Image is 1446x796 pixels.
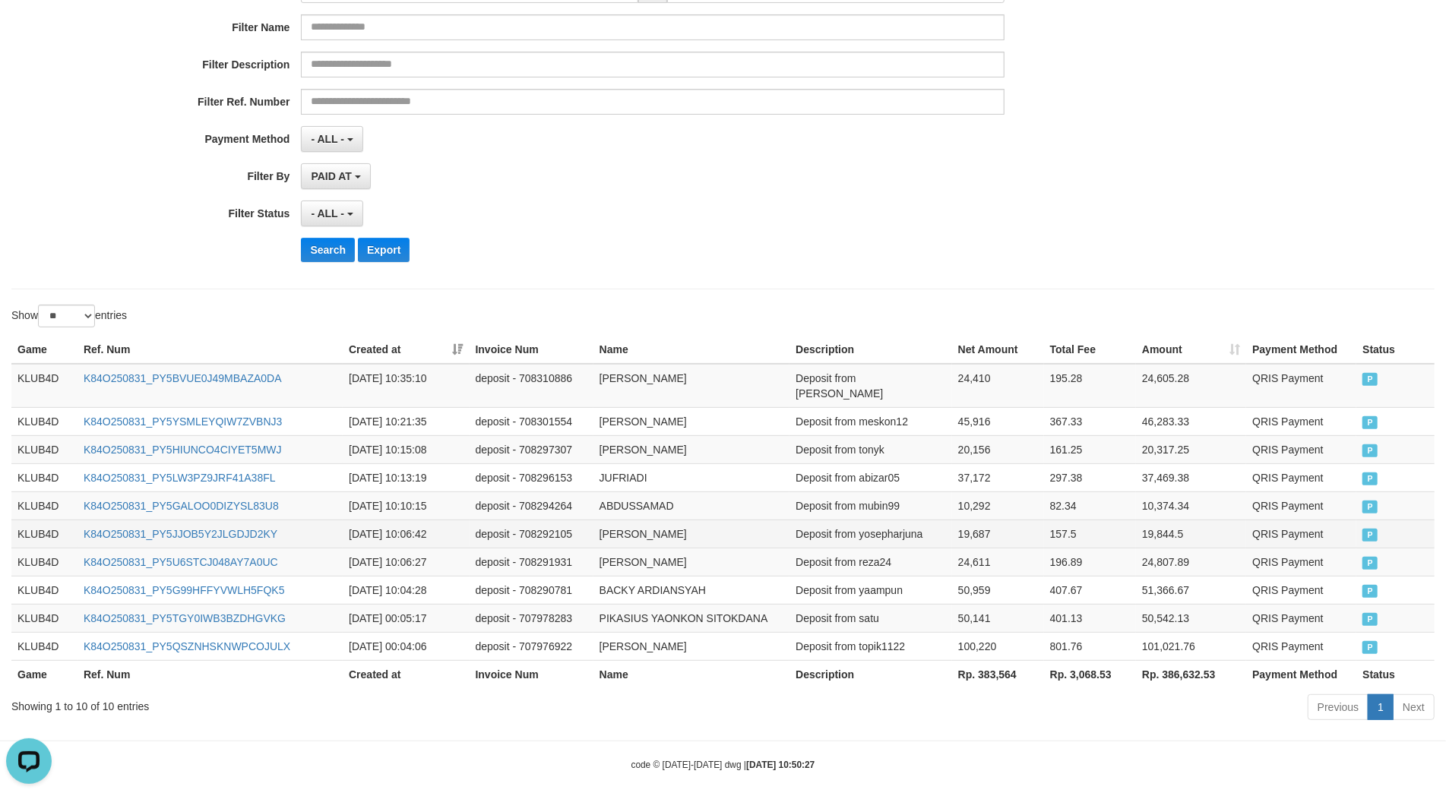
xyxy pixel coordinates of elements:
[343,463,469,491] td: [DATE] 10:13:19
[1362,585,1378,598] span: PAID
[593,364,790,408] td: [PERSON_NAME]
[470,632,593,660] td: deposit - 707976922
[1246,576,1356,604] td: QRIS Payment
[789,364,952,408] td: Deposit from [PERSON_NAME]
[789,632,952,660] td: Deposit from topik1122
[1362,416,1378,429] span: PAID
[789,407,952,435] td: Deposit from meskon12
[84,584,285,596] a: K84O250831_PY5G99HFFYVWLH5FQK5
[84,500,279,512] a: K84O250831_PY5GALOO0DIZYSL83U8
[593,604,790,632] td: PIKASIUS YAONKON SITOKDANA
[470,435,593,463] td: deposit - 708297307
[11,548,78,576] td: KLUB4D
[593,463,790,491] td: JUFRIADI
[358,238,410,262] button: Export
[789,435,952,463] td: Deposit from tonyk
[593,491,790,520] td: ABDUSSAMAD
[593,660,790,688] th: Name
[1246,491,1356,520] td: QRIS Payment
[1136,491,1246,520] td: 10,374.34
[11,407,78,435] td: KLUB4D
[343,435,469,463] td: [DATE] 10:15:08
[593,435,790,463] td: [PERSON_NAME]
[78,336,343,364] th: Ref. Num
[1136,336,1246,364] th: Amount: activate to sort column ascending
[789,520,952,548] td: Deposit from yosepharjuna
[11,660,78,688] th: Game
[1044,463,1136,491] td: 297.38
[470,491,593,520] td: deposit - 708294264
[952,660,1044,688] th: Rp. 383,564
[470,520,593,548] td: deposit - 708292105
[470,463,593,491] td: deposit - 708296153
[343,407,469,435] td: [DATE] 10:21:35
[1136,660,1246,688] th: Rp. 386,632.53
[789,660,952,688] th: Description
[1136,435,1246,463] td: 20,317.25
[78,660,343,688] th: Ref. Num
[1246,463,1356,491] td: QRIS Payment
[1362,641,1378,654] span: PAID
[1246,660,1356,688] th: Payment Method
[38,305,95,327] select: Showentries
[789,604,952,632] td: Deposit from satu
[343,520,469,548] td: [DATE] 10:06:42
[11,305,127,327] label: Show entries
[1356,336,1435,364] th: Status
[1136,576,1246,604] td: 51,366.67
[1136,604,1246,632] td: 50,542.13
[84,415,282,428] a: K84O250831_PY5YSMLEYQIW7ZVBNJ3
[11,364,78,408] td: KLUB4D
[1362,472,1378,485] span: PAID
[1044,520,1136,548] td: 157.5
[593,548,790,576] td: [PERSON_NAME]
[470,407,593,435] td: deposit - 708301554
[789,463,952,491] td: Deposit from abizar05
[11,435,78,463] td: KLUB4D
[593,407,790,435] td: [PERSON_NAME]
[84,472,276,484] a: K84O250831_PY5LW3PZ9JRF41A38FL
[1393,694,1435,720] a: Next
[1246,548,1356,576] td: QRIS Payment
[343,660,469,688] th: Created at
[84,444,282,456] a: K84O250831_PY5HIUNCO4CIYET5MWJ
[631,760,815,770] small: code © [DATE]-[DATE] dwg |
[952,632,1044,660] td: 100,220
[952,548,1044,576] td: 24,611
[952,435,1044,463] td: 20,156
[301,238,355,262] button: Search
[1136,548,1246,576] td: 24,807.89
[84,612,286,624] a: K84O250831_PY5TGY0IWB3BZDHGVKG
[1362,501,1378,513] span: PAID
[343,604,469,632] td: [DATE] 00:05:17
[343,576,469,604] td: [DATE] 10:04:28
[1044,407,1136,435] td: 367.33
[952,576,1044,604] td: 50,959
[470,604,593,632] td: deposit - 707978283
[789,548,952,576] td: Deposit from reza24
[1356,660,1435,688] th: Status
[1044,491,1136,520] td: 82.34
[11,693,591,714] div: Showing 1 to 10 of 10 entries
[311,133,344,145] span: - ALL -
[470,336,593,364] th: Invoice Num
[746,760,815,770] strong: [DATE] 10:50:27
[1362,557,1378,570] span: PAID
[11,463,78,491] td: KLUB4D
[1246,632,1356,660] td: QRIS Payment
[789,336,952,364] th: Description
[593,520,790,548] td: [PERSON_NAME]
[1368,694,1394,720] a: 1
[1362,444,1378,457] span: PAID
[1246,364,1356,408] td: QRIS Payment
[1246,407,1356,435] td: QRIS Payment
[1136,520,1246,548] td: 19,844.5
[11,576,78,604] td: KLUB4D
[1136,463,1246,491] td: 37,469.38
[593,576,790,604] td: BACKY ARDIANSYAH
[952,364,1044,408] td: 24,410
[311,207,344,220] span: - ALL -
[1044,632,1136,660] td: 801.76
[1246,604,1356,632] td: QRIS Payment
[84,528,277,540] a: K84O250831_PY5JJOB5Y2JLGDJD2KY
